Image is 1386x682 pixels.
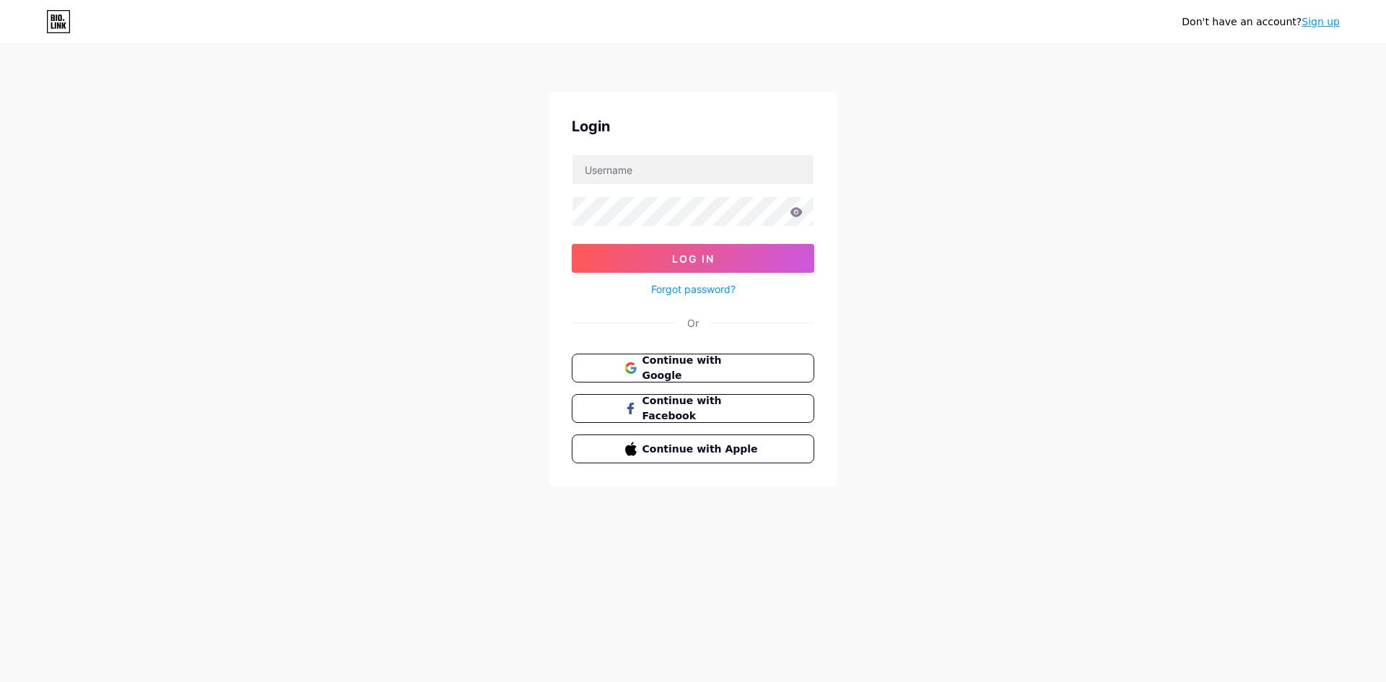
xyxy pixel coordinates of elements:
div: Or [687,315,699,331]
button: Log In [572,244,814,273]
div: Don't have an account? [1182,14,1340,30]
span: Continue with Apple [642,442,762,457]
button: Continue with Apple [572,434,814,463]
input: Username [572,155,814,184]
span: Continue with Facebook [642,393,762,424]
button: Continue with Google [572,354,814,382]
div: Login [572,115,814,137]
a: Sign up [1302,16,1340,27]
a: Forgot password? [651,281,736,297]
span: Log In [672,253,715,265]
span: Continue with Google [642,353,762,383]
button: Continue with Facebook [572,394,814,423]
